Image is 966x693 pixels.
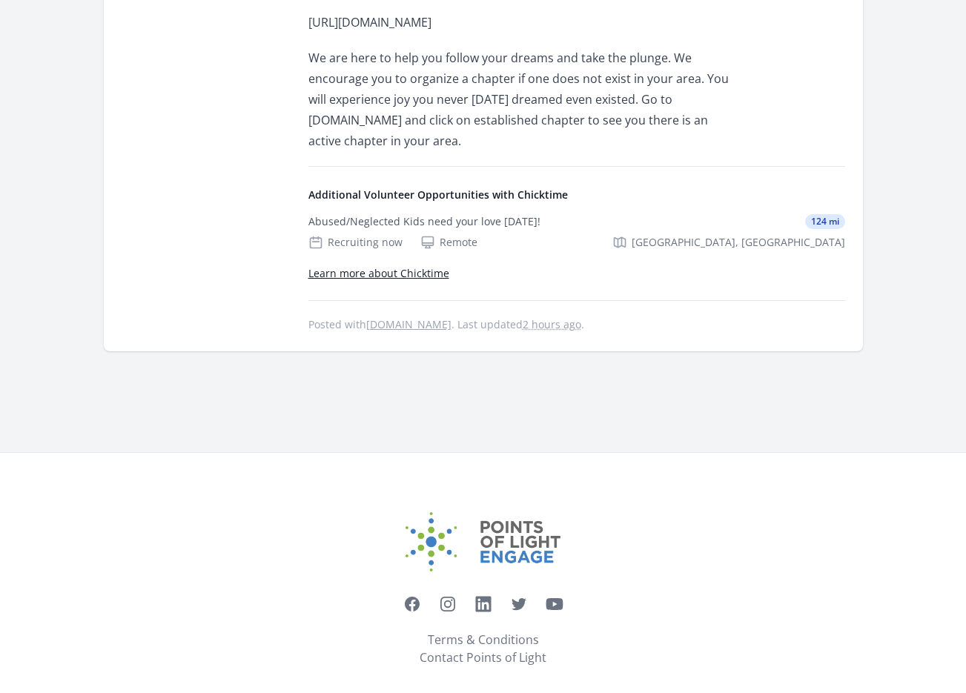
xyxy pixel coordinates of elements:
abbr: Tue, Sep 9, 2025 3:50 PM [523,317,581,331]
a: Abused/Neglected Kids need your love [DATE]! 124 mi Recruiting now Remote [GEOGRAPHIC_DATA], [GEO... [302,202,851,262]
p: [URL][DOMAIN_NAME] [308,12,742,33]
span: 124 mi [805,214,845,229]
p: Posted with . Last updated . [308,319,845,331]
p: We are here to help you follow your dreams and take the plunge. We encourage you to organize a ch... [308,47,742,151]
span: [GEOGRAPHIC_DATA], [GEOGRAPHIC_DATA] [632,235,845,250]
div: Abused/Neglected Kids need your love [DATE]! [308,214,540,229]
a: Terms & Conditions [428,631,539,649]
h4: Additional Volunteer Opportunities with Chicktime [308,188,845,202]
a: [DOMAIN_NAME] [366,317,451,331]
a: Learn more about Chicktime [308,266,449,280]
img: Points of Light Engage [406,512,561,571]
a: Contact Points of Light [420,649,546,666]
div: Recruiting now [308,235,403,250]
div: Remote [420,235,477,250]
